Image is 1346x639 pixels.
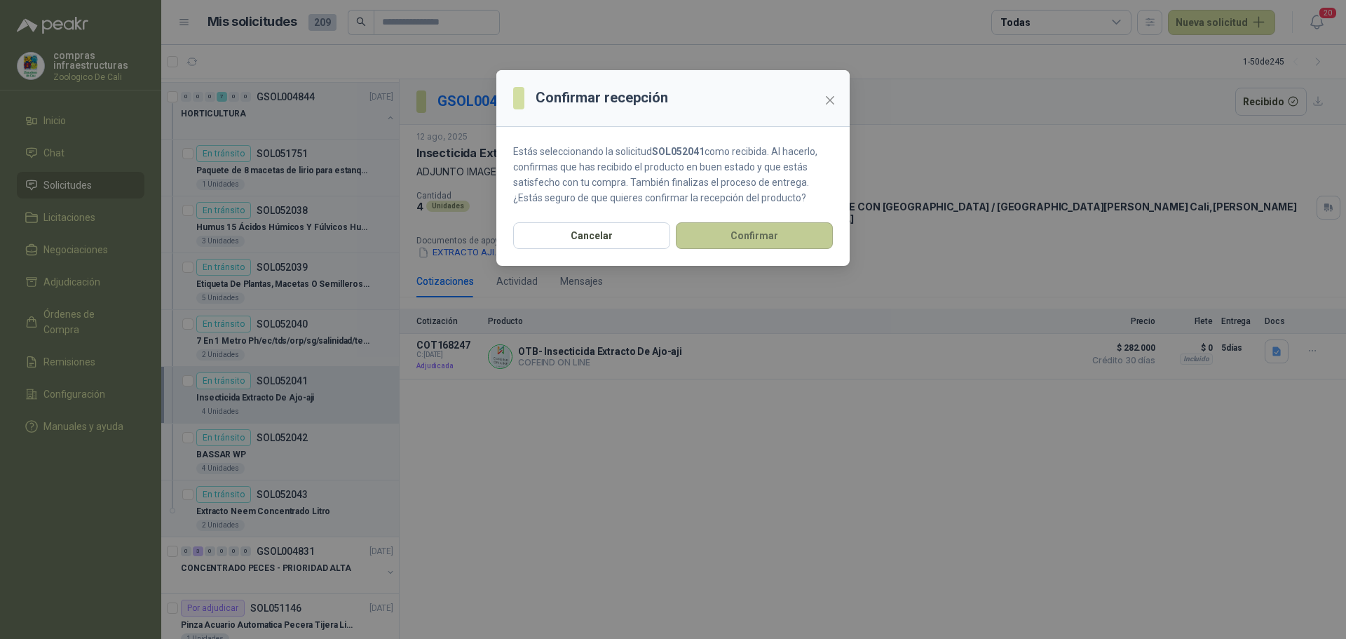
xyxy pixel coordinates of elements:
p: Estás seleccionando la solicitud como recibida. Al hacerlo, confirmas que has recibido el product... [513,144,833,206]
button: Cancelar [513,222,670,249]
strong: SOL052041 [652,146,705,157]
button: Confirmar [676,222,833,249]
button: Close [819,89,841,112]
h3: Confirmar recepción [536,87,668,109]
span: close [824,95,836,106]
